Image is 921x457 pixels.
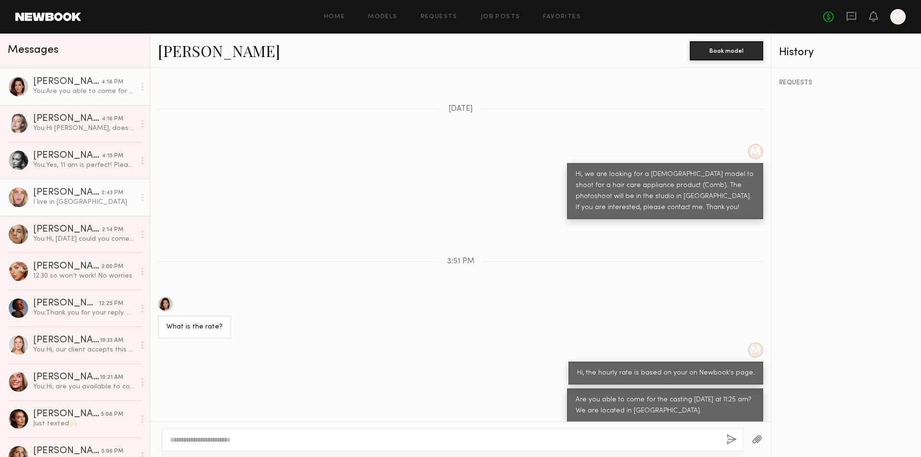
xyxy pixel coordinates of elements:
div: [PERSON_NAME] [33,336,100,345]
a: M [890,9,906,24]
a: Models [368,14,397,20]
a: Home [324,14,345,20]
div: [PERSON_NAME] [33,299,99,308]
div: Hi, the hourly rate is based on your on Newbook's page. [577,368,755,379]
div: What is the rate? [166,322,223,333]
div: [PERSON_NAME] [33,225,102,234]
div: 2:43 PM [101,188,123,198]
a: Requests [421,14,458,20]
a: [PERSON_NAME] [158,40,280,61]
div: You: Thank you for your reply. Hope we can work together next time. [33,308,135,317]
div: You: Are you able to come for the casting [DATE] at 11:25 am? We are located in [GEOGRAPHIC_DATA]. [33,87,135,96]
div: 5:06 PM [101,447,123,456]
div: [PERSON_NAME] [33,188,101,198]
div: [PERSON_NAME] [33,446,101,456]
span: 3:51 PM [447,258,474,266]
div: History [779,47,913,58]
div: 12:30 so won’t work! No worries [33,271,135,281]
div: Just texted🙌🏻 [33,419,135,428]
div: You: Hi, our client accepts this price range. Would you be able to come to the casting this week? [33,345,135,354]
div: 2:14 PM [102,225,123,234]
span: [DATE] [449,105,473,113]
div: [PERSON_NAME] [33,373,100,382]
div: [PERSON_NAME] [33,410,101,419]
span: Messages [8,45,59,56]
div: You: Hi [PERSON_NAME], does 11:15 am work for you? If yes, please text me for more details, [PHON... [33,124,135,133]
div: 2:00 PM [101,262,123,271]
div: REQUESTS [779,80,913,86]
div: Hi, we are looking for a [DEMOGRAPHIC_DATA] model to shoot for a hair care appliance product (Com... [576,169,755,213]
div: [PERSON_NAME] [33,114,102,124]
div: Are you able to come for the casting [DATE] at 11:25 am? We are located in [GEOGRAPHIC_DATA]. [576,395,755,417]
div: 4:15 PM [102,152,123,161]
a: Job Posts [481,14,520,20]
div: You: Yes, 11 am is perfect! Please msg me for more details [PHONE_NUMBER] [PERSON_NAME] [33,161,135,170]
div: 10:33 AM [100,336,123,345]
a: Favorites [543,14,581,20]
div: 10:21 AM [100,373,123,382]
div: You: Hi, are you available to come to the casting this week? [33,382,135,391]
div: [PERSON_NAME] [33,77,101,87]
div: 4:16 PM [102,115,123,124]
div: I live in [GEOGRAPHIC_DATA] [33,198,135,207]
div: 4:18 PM [101,78,123,87]
button: Book model [690,41,763,60]
a: Book model [690,46,763,54]
div: 12:25 PM [99,299,123,308]
div: [PERSON_NAME] [33,151,102,161]
div: You: Hi, [DATE] could you come at 1:30 pm? [33,234,135,244]
div: [PERSON_NAME] [33,262,101,271]
div: 5:08 PM [101,410,123,419]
